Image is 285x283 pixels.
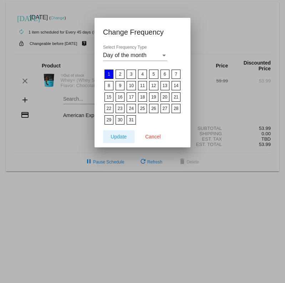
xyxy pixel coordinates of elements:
label: 16 [116,92,124,102]
label: 25 [138,104,147,113]
label: 4 [138,70,147,79]
label: 10 [127,81,136,90]
span: Update [111,134,127,140]
label: 30 [116,115,124,125]
label: 2 [116,70,124,79]
label: 6 [161,70,169,79]
label: 11 [138,81,147,90]
label: 27 [161,104,169,113]
h1: Change Frequency [103,26,182,38]
label: 5 [149,70,158,79]
label: 12 [149,81,158,90]
label: 8 [105,81,113,90]
button: Cancel [137,130,169,143]
label: 19 [149,92,158,102]
label: 31 [127,115,136,125]
mat-select: Select Frequency Type [103,52,167,59]
label: 26 [149,104,158,113]
label: 14 [172,81,180,90]
label: 21 [172,92,180,102]
label: 3 [127,70,136,79]
label: 28 [172,104,180,113]
label: 7 [172,70,180,79]
label: 20 [161,92,169,102]
label: 22 [105,104,113,113]
span: Day of the month [103,52,147,58]
label: 13 [161,81,169,90]
button: Update [103,130,134,143]
label: 9 [116,81,124,90]
span: Cancel [145,134,161,140]
label: 23 [116,104,124,113]
label: 15 [105,92,113,102]
label: 17 [127,92,136,102]
label: 1 [105,70,113,79]
label: 24 [127,104,136,113]
label: 18 [138,92,147,102]
label: 29 [105,115,113,125]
